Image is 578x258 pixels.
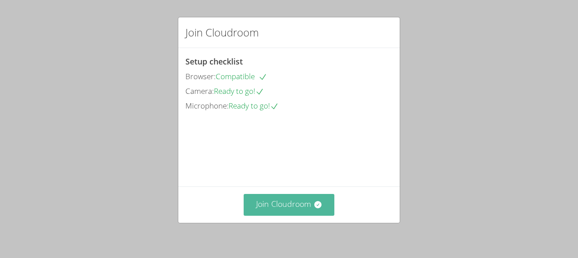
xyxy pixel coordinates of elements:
[185,101,229,111] span: Microphone:
[185,56,243,67] span: Setup checklist
[244,194,335,216] button: Join Cloudroom
[185,86,214,96] span: Camera:
[185,71,216,81] span: Browser:
[229,101,279,111] span: Ready to go!
[214,86,264,96] span: Ready to go!
[216,71,267,81] span: Compatible
[185,24,259,40] h2: Join Cloudroom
